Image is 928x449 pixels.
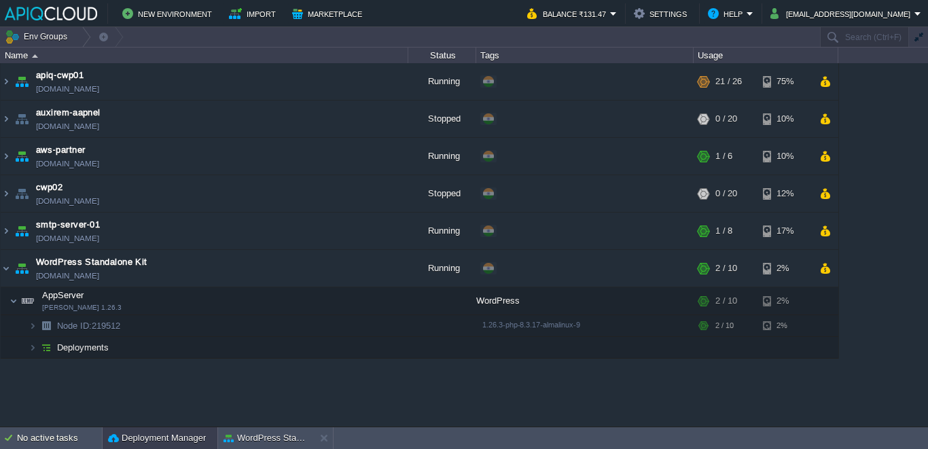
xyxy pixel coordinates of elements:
span: AppServer [41,289,86,301]
div: Running [408,63,476,100]
div: 2% [763,287,807,315]
a: AppServer[PERSON_NAME] 1.26.3 [41,290,86,300]
div: 1 / 8 [715,213,732,249]
button: Deployment Manager [108,431,206,445]
img: AMDAwAAAACH5BAEAAAAALAAAAAABAAEAAAICRAEAOw== [1,138,12,175]
div: 2 / 10 [715,315,734,336]
button: New Environment [122,5,216,22]
a: auxirem-aapnel [36,106,101,120]
div: WordPress [476,287,694,315]
div: No active tasks [17,427,102,449]
a: aws-partner [36,143,86,157]
img: AMDAwAAAACH5BAEAAAAALAAAAAABAAEAAAICRAEAOw== [37,337,56,358]
div: Stopped [408,175,476,212]
img: AMDAwAAAACH5BAEAAAAALAAAAAABAAEAAAICRAEAOw== [29,315,37,336]
div: Running [408,250,476,287]
div: 1 / 6 [715,138,732,175]
img: AMDAwAAAACH5BAEAAAAALAAAAAABAAEAAAICRAEAOw== [12,138,31,175]
a: WordPress Standalone Kit [36,255,147,269]
img: AMDAwAAAACH5BAEAAAAALAAAAAABAAEAAAICRAEAOw== [12,213,31,249]
a: Node ID:219512 [56,320,122,331]
span: [DOMAIN_NAME] [36,232,99,245]
div: Name [1,48,408,63]
img: AMDAwAAAACH5BAEAAAAALAAAAAABAAEAAAICRAEAOw== [1,175,12,212]
img: AMDAwAAAACH5BAEAAAAALAAAAAABAAEAAAICRAEAOw== [1,101,12,137]
a: smtp-server-01 [36,218,100,232]
div: 0 / 20 [715,101,737,137]
div: 12% [763,175,807,212]
div: 17% [763,213,807,249]
div: Usage [694,48,838,63]
div: Status [409,48,476,63]
div: Running [408,213,476,249]
span: Node ID: [57,321,92,331]
div: 10% [763,101,807,137]
span: [DOMAIN_NAME] [36,194,99,208]
img: AMDAwAAAACH5BAEAAAAALAAAAAABAAEAAAICRAEAOw== [18,287,37,315]
div: 2 / 10 [715,250,737,287]
div: 75% [763,63,807,100]
img: APIQCloud [5,7,97,20]
button: Settings [634,5,691,22]
div: 10% [763,138,807,175]
button: Marketplace [292,5,366,22]
img: AMDAwAAAACH5BAEAAAAALAAAAAABAAEAAAICRAEAOw== [29,337,37,358]
button: Import [229,5,280,22]
div: Tags [477,48,693,63]
div: Stopped [408,101,476,137]
button: Help [708,5,747,22]
span: [DOMAIN_NAME] [36,82,99,96]
div: 2% [763,315,807,336]
div: Running [408,138,476,175]
div: 21 / 26 [715,63,742,100]
img: AMDAwAAAACH5BAEAAAAALAAAAAABAAEAAAICRAEAOw== [12,63,31,100]
img: AMDAwAAAACH5BAEAAAAALAAAAAABAAEAAAICRAEAOw== [12,250,31,287]
button: Env Groups [5,27,72,46]
img: AMDAwAAAACH5BAEAAAAALAAAAAABAAEAAAICRAEAOw== [37,315,56,336]
a: [DOMAIN_NAME] [36,269,99,283]
div: 2 / 10 [715,287,737,315]
a: apiq-cwp01 [36,69,84,82]
span: [PERSON_NAME] 1.26.3 [42,304,122,312]
a: [DOMAIN_NAME] [36,157,99,170]
button: Balance ₹131.47 [527,5,610,22]
span: [DOMAIN_NAME] [36,120,99,133]
div: 0 / 20 [715,175,737,212]
img: AMDAwAAAACH5BAEAAAAALAAAAAABAAEAAAICRAEAOw== [10,287,18,315]
img: AMDAwAAAACH5BAEAAAAALAAAAAABAAEAAAICRAEAOw== [1,250,12,287]
img: AMDAwAAAACH5BAEAAAAALAAAAAABAAEAAAICRAEAOw== [1,63,12,100]
img: AMDAwAAAACH5BAEAAAAALAAAAAABAAEAAAICRAEAOw== [12,101,31,137]
button: [EMAIL_ADDRESS][DOMAIN_NAME] [770,5,914,22]
a: cwp02 [36,181,63,194]
span: 1.26.3-php-8.3.17-almalinux-9 [482,321,580,329]
button: WordPress Standalone Kit [224,431,309,445]
span: 219512 [56,320,122,331]
img: AMDAwAAAACH5BAEAAAAALAAAAAABAAEAAAICRAEAOw== [32,54,38,58]
div: 2% [763,250,807,287]
img: AMDAwAAAACH5BAEAAAAALAAAAAABAAEAAAICRAEAOw== [1,213,12,249]
a: Deployments [56,342,111,353]
img: AMDAwAAAACH5BAEAAAAALAAAAAABAAEAAAICRAEAOw== [12,175,31,212]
